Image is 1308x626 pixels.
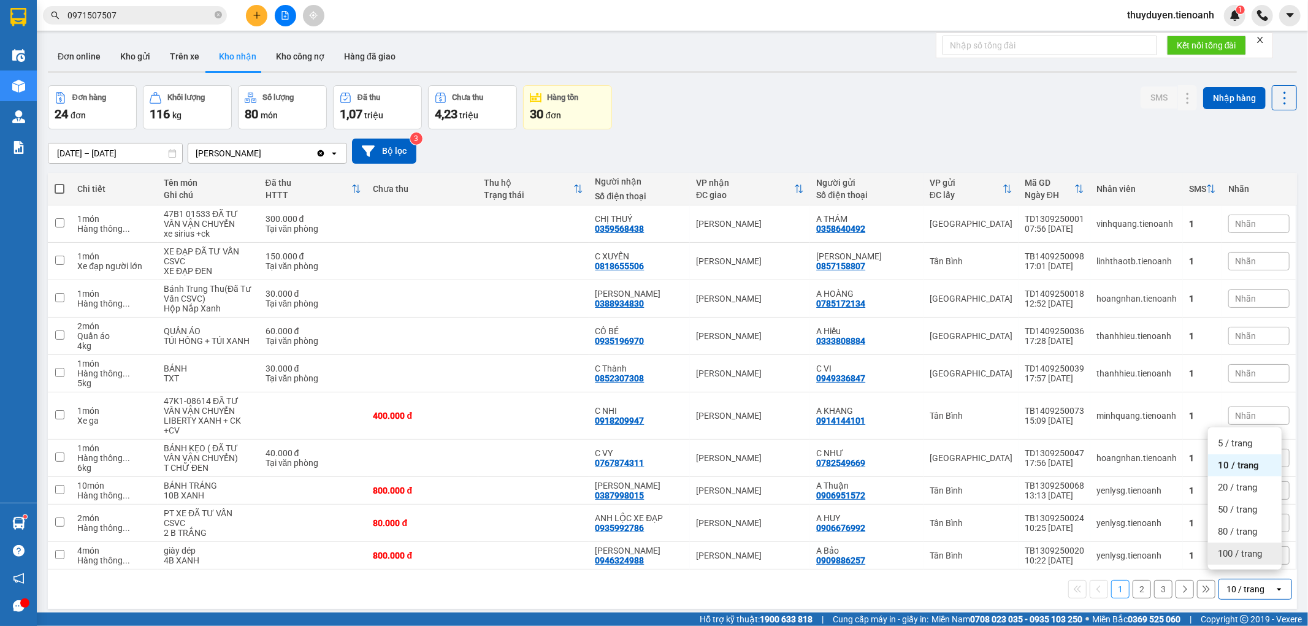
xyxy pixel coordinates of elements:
div: Hàng thông thường [77,523,151,533]
div: 10B XANH [164,490,253,500]
div: Bánh Trung Thu(Đã Tư Vấn CSVC) [164,284,253,303]
div: TD1409250036 [1025,326,1084,336]
div: QUẦN ÁO [164,326,253,336]
span: Hỗ trợ kỹ thuật: [700,613,813,626]
span: 30 [530,107,543,121]
span: ... [123,555,130,565]
button: Hàng đã giao [334,42,405,71]
div: 80.000 đ [373,518,472,528]
input: Select a date range. [48,143,182,163]
div: ANH LỘC XE ĐẠP [595,513,684,523]
div: Trạng thái [484,190,573,200]
img: warehouse-icon [12,49,25,62]
div: 30.000 đ [266,289,361,299]
div: 1 [1189,453,1216,463]
div: 1 món [77,289,151,299]
div: Người nhận [595,177,684,186]
div: 47B1 01533 ĐÃ TƯ VẤN VẬN CHUYỂN [164,209,253,229]
div: [PERSON_NAME] [696,294,804,303]
div: 17:28 [DATE] [1025,336,1084,346]
div: 1 món [77,359,151,368]
img: solution-icon [12,141,25,154]
div: Tân Bình [930,486,1012,495]
button: Kho công nợ [266,42,334,71]
div: 10:22 [DATE] [1025,555,1084,565]
button: 2 [1133,580,1151,598]
div: A Bảo [816,546,917,555]
div: Chưa thu [373,184,472,194]
sup: 3 [410,132,423,145]
div: Nhãn [1228,184,1290,194]
span: aim [309,11,318,20]
button: Đơn hàng24đơn [48,85,137,129]
div: TD1409250039 [1025,364,1084,373]
span: 24 [55,107,68,121]
div: C NHƯ [816,448,917,458]
div: Tân Bình [930,551,1012,560]
button: Khối lượng116kg [143,85,232,129]
span: close-circle [215,10,222,21]
div: PT XE ĐÃ TƯ VẤN CSVC [164,508,253,528]
strong: 1900 633 614 [82,30,135,39]
div: 17:56 [DATE] [1025,458,1084,468]
div: [PERSON_NAME] [696,453,804,463]
th: Toggle SortBy [1019,173,1090,205]
span: ... [123,368,130,378]
button: Đã thu1,07 triệu [333,85,422,129]
div: TD1309250001 [1025,214,1084,224]
div: 1 [1189,219,1216,229]
strong: 1900 633 818 [760,614,813,624]
button: Kho nhận [209,42,266,71]
th: Toggle SortBy [1183,173,1222,205]
div: [PERSON_NAME] [196,147,261,159]
div: Mã GD [1025,178,1074,188]
div: PHƯƠNG DUYÊN [595,546,684,555]
div: 1 [1189,411,1216,421]
div: Tân Bình [930,256,1012,266]
div: Hàng thông thường [77,490,151,500]
div: 0387998015 [595,490,644,500]
div: 1 [1189,256,1216,266]
span: ... [123,299,130,308]
div: vinhquang.tienoanh [1096,219,1177,229]
span: 80 [245,107,258,121]
img: warehouse-icon [12,110,25,123]
span: Nhãn [1235,368,1256,378]
div: C VY [595,448,684,458]
div: Xe ga [77,416,151,426]
span: 10 / trang [1218,459,1259,471]
div: 0333808884 [816,336,865,346]
svg: open [329,148,339,158]
input: Tìm tên, số ĐT hoặc mã đơn [67,9,212,22]
div: 0906951572 [816,490,865,500]
button: Số lượng80món [238,85,327,129]
div: yenlysg.tienoanh [1096,551,1177,560]
span: ĐT: 0789 629 629 [93,69,139,75]
span: kg [172,110,182,120]
div: 10 món [77,481,151,490]
div: TB1309250024 [1025,513,1084,523]
div: A THÁM [816,214,917,224]
div: 30.000 đ [266,364,361,373]
div: C Thành [595,364,684,373]
div: 12:52 [DATE] [1025,299,1084,308]
div: [PERSON_NAME] [696,368,804,378]
span: Nhãn [1235,256,1256,266]
span: thuyduyen.tienoanh [1117,7,1224,23]
div: 10 / trang [1226,583,1264,595]
div: Người gửi [816,178,917,188]
span: 80 / trang [1218,525,1257,538]
div: minhquang.tienoanh [1096,411,1177,421]
div: Hàng thông thường [77,299,151,308]
span: Nhãn [1235,219,1256,229]
div: 300.000 đ [266,214,361,224]
div: Đã thu [266,178,351,188]
div: [PERSON_NAME] [696,518,804,528]
div: 17:57 [DATE] [1025,373,1084,383]
button: Bộ lọc [352,139,416,164]
div: thanhhieu.tienoanh [1096,368,1177,378]
div: Tại văn phòng [266,224,361,234]
div: VP nhận [696,178,794,188]
div: [PERSON_NAME] [696,486,804,495]
div: yenlysg.tienoanh [1096,518,1177,528]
